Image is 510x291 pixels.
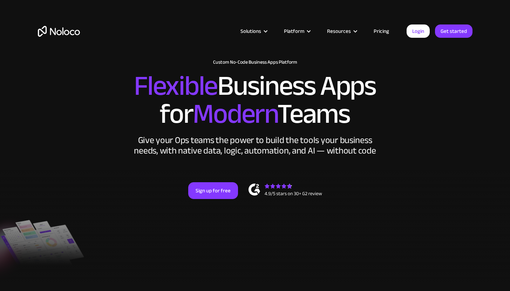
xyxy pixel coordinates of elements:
div: Resources [318,27,365,36]
div: Solutions [240,27,261,36]
a: Get started [435,24,472,38]
a: Sign up for free [188,182,238,199]
div: Give your Ops teams the power to build the tools your business needs, with native data, logic, au... [132,135,378,156]
a: Pricing [365,27,398,36]
h2: Business Apps for Teams [38,72,472,128]
div: Platform [284,27,304,36]
a: home [38,26,80,37]
a: Login [407,24,430,38]
div: Platform [275,27,318,36]
span: Modern [193,88,277,140]
div: Resources [327,27,351,36]
span: Flexible [134,60,217,112]
div: Solutions [232,27,275,36]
